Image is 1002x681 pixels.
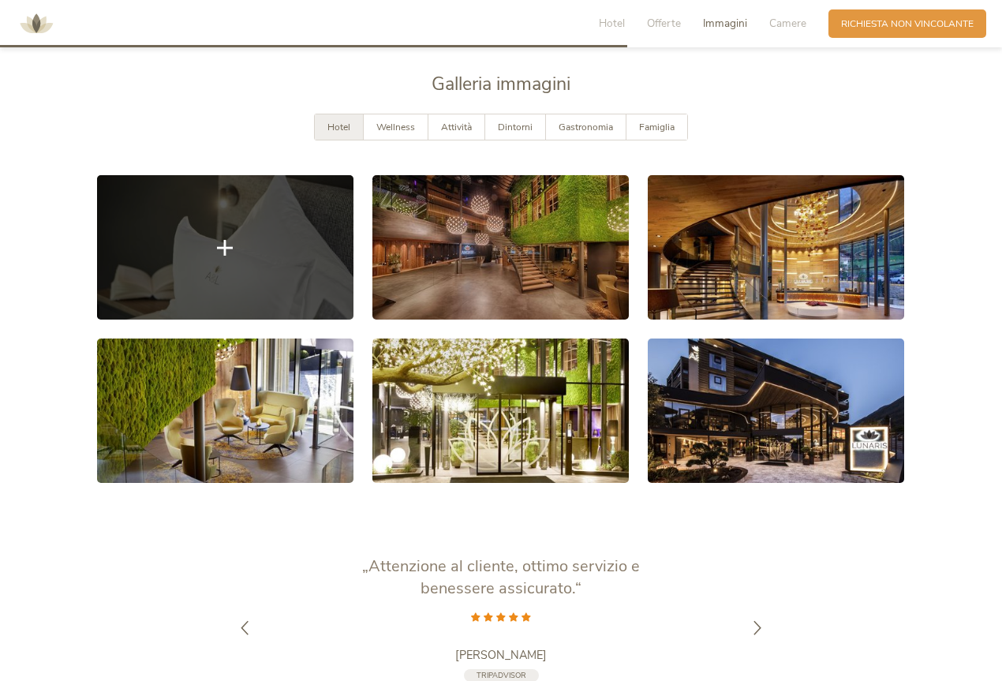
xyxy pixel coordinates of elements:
span: Hotel [327,121,350,133]
span: Hotel [599,16,625,31]
span: Famiglia [639,121,675,133]
span: Tripadvisor [477,670,526,680]
span: Galleria immagini [432,72,570,96]
span: Richiesta non vincolante [841,17,974,31]
a: [PERSON_NAME] [343,647,659,663]
span: Offerte [647,16,681,31]
span: Camere [769,16,806,31]
span: „Attenzione al cliente, ottimo servizio e benessere assicurato.“ [362,556,640,599]
a: AMONTI & LUNARIS Wellnessresort [13,19,60,28]
span: Attività [441,121,472,133]
span: Gastronomia [559,121,613,133]
span: Dintorni [498,121,533,133]
span: [PERSON_NAME] [455,647,547,663]
span: Wellness [376,121,415,133]
span: Immagini [703,16,747,31]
